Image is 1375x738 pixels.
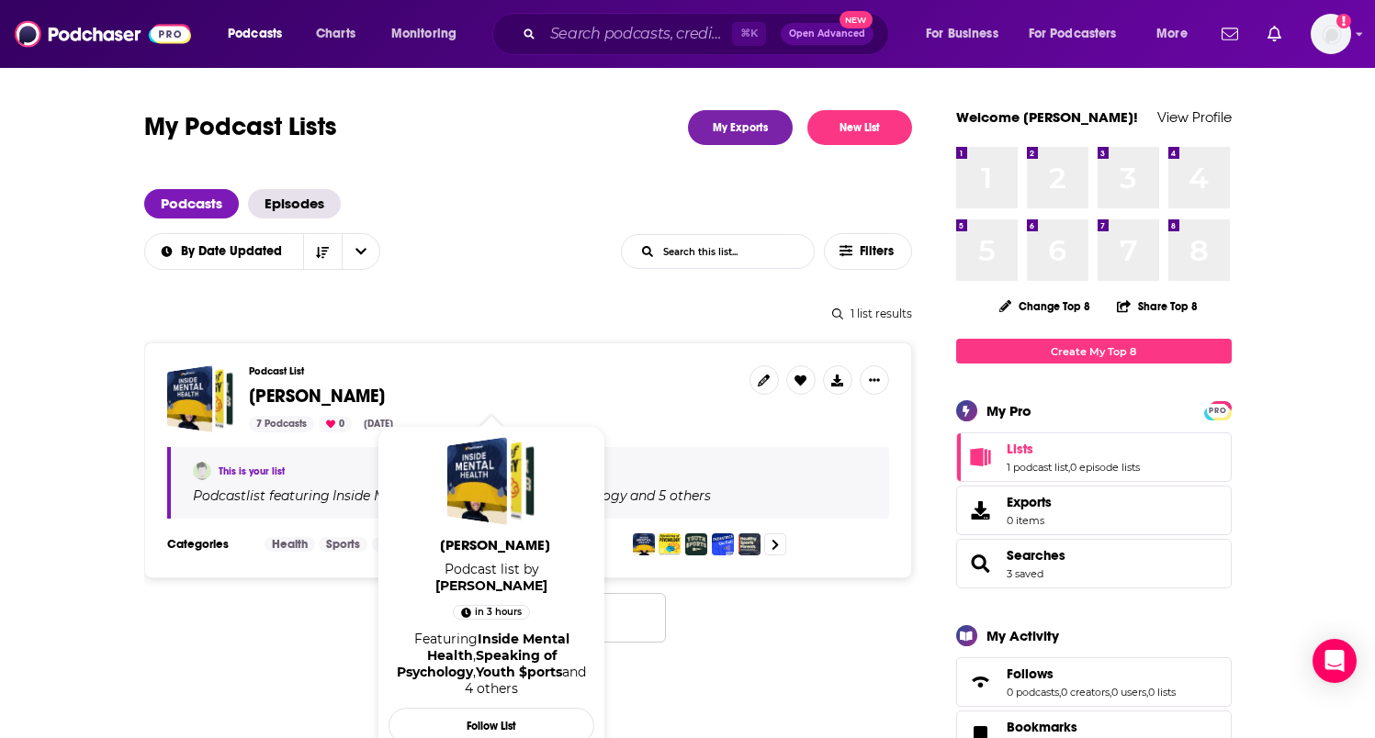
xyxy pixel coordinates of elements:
[1007,719,1114,735] a: Bookmarks
[986,402,1031,419] div: My Pro
[1007,441,1033,457] span: Lists
[1070,461,1140,474] a: 0 episode lists
[453,605,531,620] a: in 3 hours
[249,416,314,432] div: 7 Podcasts
[219,465,285,477] a: This is your list
[167,537,250,552] h3: Categories
[1007,441,1140,457] a: Lists
[1260,18,1289,50] a: Show notifications dropdown
[378,19,480,49] button: open menu
[475,603,522,621] span: in 3 hours
[1144,19,1211,49] button: open menu
[1157,108,1232,126] a: View Profile
[913,19,1021,49] button: open menu
[1148,686,1176,699] a: 0 lists
[249,365,735,377] h3: Podcast List
[1207,403,1229,417] a: PRO
[781,23,873,45] button: Open AdvancedNew
[193,462,211,480] img: Nathan Steagall
[447,437,535,525] span: Julie Stamm
[476,664,562,680] a: Youth $ports
[1061,686,1110,699] a: 0 creators
[1007,494,1052,510] span: Exports
[1336,14,1351,28] svg: Add a profile image
[956,486,1232,535] a: Exports
[1214,18,1245,50] a: Show notifications dropdown
[249,386,385,407] a: [PERSON_NAME]
[1111,686,1146,699] a: 0 users
[1207,404,1229,418] span: PRO
[215,19,306,49] button: open menu
[963,444,999,470] a: Lists
[1007,665,1176,682] a: Follows
[330,488,466,503] a: Inside Mental Health
[304,19,366,49] a: Charts
[144,307,912,320] div: 1 list results
[316,21,355,47] span: Charts
[392,536,598,561] a: [PERSON_NAME]
[144,189,239,218] a: Podcasts
[319,537,367,552] a: Sports
[1311,14,1351,54] img: User Profile
[543,19,732,49] input: Search podcasts, credits, & more...
[1110,686,1111,699] span: ,
[249,385,385,408] span: [PERSON_NAME]
[956,432,1232,482] span: Lists
[732,22,766,46] span: ⌘ K
[685,533,707,555] img: Youth $ports
[396,631,587,697] div: Featuring and 4 others
[248,189,341,218] a: Episodes
[1007,665,1054,682] span: Follows
[228,21,282,47] span: Podcasts
[926,21,998,47] span: For Business
[372,537,410,552] a: Kids
[1007,567,1043,580] a: 3 saved
[1146,686,1148,699] span: ,
[265,537,315,552] a: Health
[510,13,907,55] div: Search podcasts, credits, & more...
[963,669,999,695] a: Follows
[712,533,734,555] img: Pediatrics On Call
[473,664,476,680] span: ,
[840,11,873,28] span: New
[807,110,912,145] button: New List
[389,561,594,594] span: Podcast list by
[1007,547,1065,564] a: Searches
[963,498,999,523] span: Exports
[1311,14,1351,54] button: Show profile menu
[956,339,1232,363] a: Create My Top 8
[167,365,234,432] a: Julie Stamm
[356,416,400,432] div: [DATE]
[1007,719,1077,735] span: Bookmarks
[181,245,288,258] span: By Date Updated
[738,533,761,555] img: Healthy Sports Parents
[144,110,337,145] h1: My Podcast Lists
[1313,639,1357,683] div: Open Intercom Messenger
[1007,686,1059,699] a: 0 podcasts
[332,488,466,503] h4: Inside Mental Health
[319,416,352,432] div: 0
[1156,21,1188,47] span: More
[144,233,380,270] h2: Choose List sort
[473,647,476,664] span: ,
[633,533,655,555] img: Inside Mental Health
[986,627,1059,644] div: My Activity
[659,533,681,555] img: Speaking of Psychology
[1116,288,1199,324] button: Share Top 8
[956,657,1232,707] span: Follows
[789,29,865,39] span: Open Advanced
[1059,686,1061,699] span: ,
[391,21,456,47] span: Monitoring
[860,365,889,395] button: Show More Button
[1029,21,1117,47] span: For Podcasters
[397,647,557,680] a: Speaking of Psychology
[15,17,191,51] img: Podchaser - Follow, Share and Rate Podcasts
[1017,19,1144,49] button: open menu
[860,245,896,258] span: Filters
